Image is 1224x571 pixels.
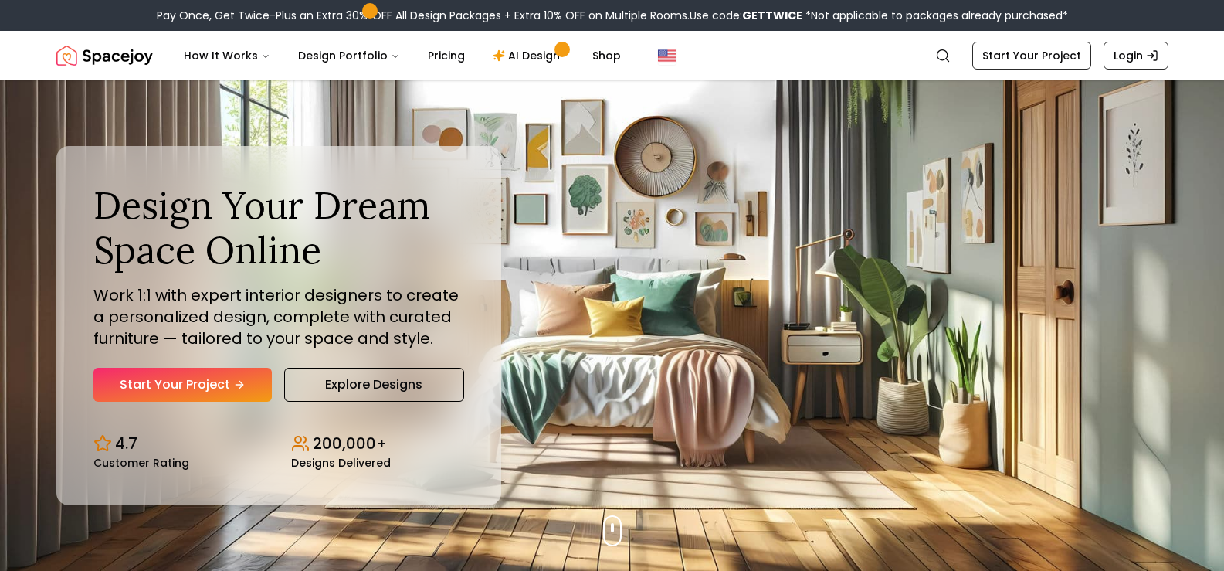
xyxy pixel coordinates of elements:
[115,433,137,454] p: 4.7
[284,368,464,402] a: Explore Designs
[171,40,283,71] button: How It Works
[658,46,676,65] img: United States
[690,8,802,23] span: Use code:
[580,40,633,71] a: Shop
[415,40,477,71] a: Pricing
[313,433,387,454] p: 200,000+
[93,284,464,349] p: Work 1:1 with expert interior designers to create a personalized design, complete with curated fu...
[742,8,802,23] b: GETTWICE
[56,40,153,71] a: Spacejoy
[56,31,1168,80] nav: Global
[1104,42,1168,70] a: Login
[291,457,391,468] small: Designs Delivered
[802,8,1068,23] span: *Not applicable to packages already purchased*
[286,40,412,71] button: Design Portfolio
[93,183,464,272] h1: Design Your Dream Space Online
[56,40,153,71] img: Spacejoy Logo
[171,40,633,71] nav: Main
[157,8,1068,23] div: Pay Once, Get Twice-Plus an Extra 30% OFF All Design Packages + Extra 10% OFF on Multiple Rooms.
[93,457,189,468] small: Customer Rating
[93,420,464,468] div: Design stats
[480,40,577,71] a: AI Design
[972,42,1091,70] a: Start Your Project
[93,368,272,402] a: Start Your Project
